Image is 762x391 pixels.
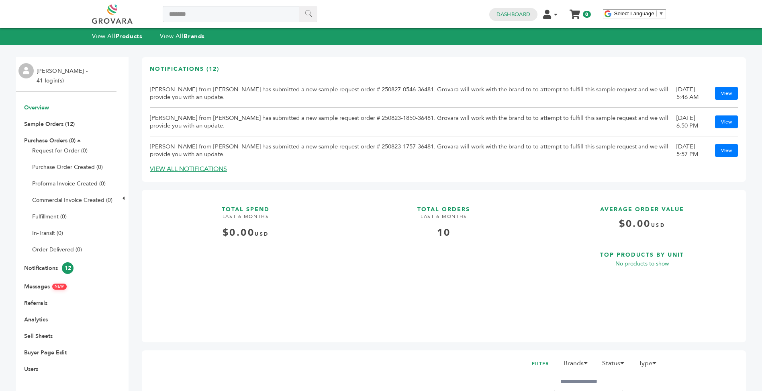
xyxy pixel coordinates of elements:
a: Proforma Invoice Created (0) [32,180,106,187]
div: [DATE] 5:46 AM [676,86,707,101]
h2: FILTER: [532,358,551,369]
div: [DATE] 5:57 PM [676,143,707,158]
a: Commercial Invoice Created (0) [32,196,112,204]
h4: $0.00 [546,217,738,237]
strong: Brands [184,32,204,40]
a: Sell Sheets [24,332,53,340]
a: Overview [24,104,49,111]
a: Select Language​ [614,10,664,16]
a: MessagesNEW [24,283,67,290]
a: Purchase Order Created (0) [32,163,103,171]
h3: AVERAGE ORDER VALUE [546,198,738,214]
a: Notifications12 [24,264,74,272]
span: NEW [52,284,67,290]
a: View AllProducts [92,32,143,40]
li: Status [598,358,633,372]
a: View [715,144,738,157]
h3: TOTAL ORDERS [348,198,539,214]
a: View AllBrands [160,32,205,40]
span: USD [651,222,665,228]
h4: LAST 6 MONTHS [150,213,341,226]
a: Buyer Page Edit [24,349,67,356]
span: USD [255,231,269,237]
span: Select Language [614,10,654,16]
img: profile.png [18,63,34,78]
a: TOP PRODUCTS BY UNIT No products to show [546,243,738,328]
input: Search a product or brand... [163,6,317,22]
a: Order Delivered (0) [32,246,82,253]
li: Type [635,358,665,372]
a: Dashboard [496,11,530,18]
a: Sample Orders (12) [24,120,75,128]
td: [PERSON_NAME] from [PERSON_NAME] has submitted a new sample request order # 250823-1850-36481. Gr... [150,108,676,136]
a: View [715,115,738,128]
div: [DATE] 6:50 PM [676,114,707,130]
li: [PERSON_NAME] - 41 login(s) [37,66,90,86]
div: 10 [348,226,539,240]
span: 12 [62,262,74,274]
a: TOTAL SPEND LAST 6 MONTHS $0.00USD [150,198,341,328]
a: Request for Order (0) [32,147,88,154]
td: [PERSON_NAME] from [PERSON_NAME] has submitted a new sample request order # 250823-1757-36481. Gr... [150,136,676,165]
a: Purchase Orders (0) [24,137,76,144]
a: In-Transit (0) [32,229,63,237]
h3: TOTAL SPEND [150,198,341,214]
a: Users [24,365,38,373]
a: TOTAL ORDERS LAST 6 MONTHS 10 [348,198,539,328]
li: Brands [560,358,597,372]
h4: LAST 6 MONTHS [348,213,539,226]
span: 0 [583,11,590,18]
a: Referrals [24,299,47,307]
span: ▼ [659,10,664,16]
h3: TOP PRODUCTS BY UNIT [546,243,738,259]
a: AVERAGE ORDER VALUE $0.00USD [546,198,738,237]
h3: Notifications (12) [150,65,219,79]
strong: Products [116,32,142,40]
div: $0.00 [150,226,341,240]
a: My Cart [570,7,579,16]
td: [PERSON_NAME] from [PERSON_NAME] has submitted a new sample request order # 250827-0546-36481. Gr... [150,79,676,108]
p: No products to show [546,259,738,269]
a: Fulfillment (0) [32,213,67,220]
a: View [715,87,738,100]
a: Analytics [24,316,48,323]
a: VIEW ALL NOTIFICATIONS [150,165,227,173]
